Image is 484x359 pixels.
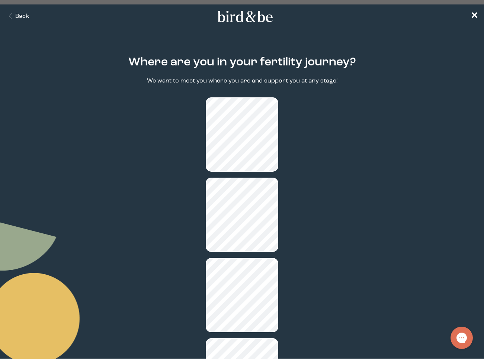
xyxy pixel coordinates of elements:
[447,324,477,352] iframe: Gorgias live chat messenger
[6,12,29,21] button: Back Button
[471,10,478,23] a: ✕
[128,54,356,71] h2: Where are you in your fertility journey?
[471,12,478,21] span: ✕
[147,77,337,85] p: We want to meet you where you are and support you at any stage!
